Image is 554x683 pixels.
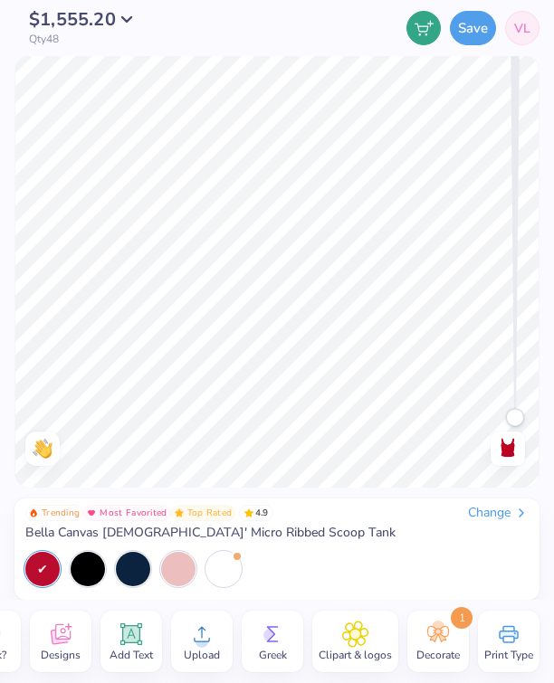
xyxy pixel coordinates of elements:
span: Add Text [110,648,153,662]
img: Top Rated sort [175,508,184,517]
button: $1,555.20 [29,11,143,29]
div: Change [468,505,529,521]
span: Most Favorited [100,508,167,517]
img: Back [493,434,522,463]
span: 1 [451,607,473,629]
button: Badge Button [83,505,170,521]
span: Clipart & logos [319,648,392,662]
span: Top Rated [187,508,233,517]
span: $1,555.20 [29,7,116,32]
span: Bella Canvas [DEMOGRAPHIC_DATA]' Micro Ribbed Scoop Tank [25,525,396,541]
span: Decorate [416,648,460,662]
button: Badge Button [171,505,236,521]
span: Print Type [484,648,533,662]
button: Badge Button [25,505,83,521]
span: Trending [42,508,80,517]
button: Save [450,11,496,45]
img: Trending sort [29,508,38,517]
div: Accessibility label [506,408,524,426]
span: Qty 48 [29,33,59,45]
img: Most Favorited sort [87,508,96,517]
span: Designs [41,648,81,662]
a: VL [505,11,540,45]
span: VL [514,19,530,38]
span: Greek [259,648,287,662]
span: Upload [184,648,220,662]
span: 4.9 [239,505,273,521]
